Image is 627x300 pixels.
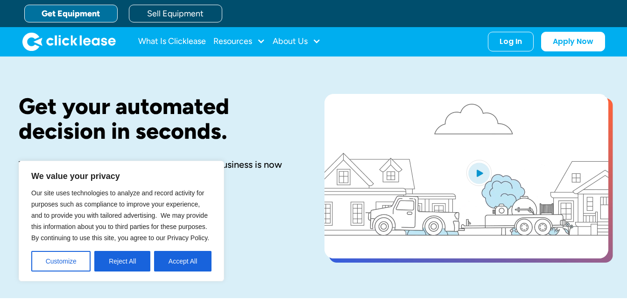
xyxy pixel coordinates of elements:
a: open lightbox [324,94,608,258]
div: The equipment you need to start or grow your business is now affordable with Clicklease. [19,158,295,183]
div: We value your privacy [19,161,224,281]
button: Accept All [154,251,211,271]
div: Log In [500,37,522,46]
div: About Us [273,32,321,51]
div: Resources [213,32,265,51]
a: home [22,32,116,51]
button: Customize [31,251,91,271]
a: Sell Equipment [129,5,222,22]
a: Get Equipment [24,5,118,22]
a: What Is Clicklease [138,32,206,51]
p: We value your privacy [31,171,211,182]
button: Reject All [94,251,150,271]
span: Our site uses technologies to analyze and record activity for purposes such as compliance to impr... [31,189,209,242]
h1: Get your automated decision in seconds. [19,94,295,143]
a: Apply Now [541,32,605,51]
img: Clicklease logo [22,32,116,51]
img: Blue play button logo on a light blue circular background [466,160,492,186]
